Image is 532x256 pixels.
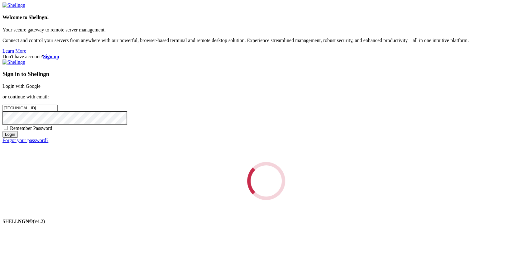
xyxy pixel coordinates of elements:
[2,2,25,8] img: Shellngn
[10,126,52,131] span: Remember Password
[43,54,59,59] a: Sign up
[2,48,26,54] a: Learn More
[2,27,530,33] p: Your secure gateway to remote server management.
[2,131,18,138] input: Login
[2,219,45,224] span: SHELL ©
[2,59,25,65] img: Shellngn
[2,71,530,78] h3: Sign in to Shellngn
[2,94,530,100] p: or continue with email:
[2,38,530,43] p: Connect and control your servers from anywhere with our powerful, browser-based terminal and remo...
[2,105,58,111] input: Email address
[4,126,8,130] input: Remember Password
[33,219,45,224] span: 4.2.0
[18,219,29,224] b: NGN
[2,15,530,20] h4: Welcome to Shellngn!
[2,54,530,59] div: Don't have account?
[2,83,41,89] a: Login with Google
[2,138,48,143] a: Forgot your password?
[247,162,285,200] div: Loading...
